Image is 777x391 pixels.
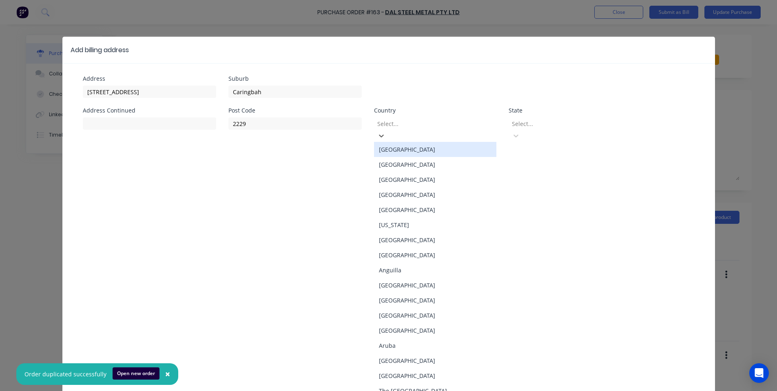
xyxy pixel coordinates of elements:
div: [GEOGRAPHIC_DATA] [374,247,496,263]
div: Post Code [228,108,362,113]
div: Open Intercom Messenger [749,363,769,383]
div: [GEOGRAPHIC_DATA] [374,232,496,247]
div: [GEOGRAPHIC_DATA] [374,323,496,338]
div: [GEOGRAPHIC_DATA] [374,202,496,217]
div: Order duplicated successfully [24,370,106,378]
div: [GEOGRAPHIC_DATA] [374,353,496,368]
div: Anguilla [374,263,496,278]
div: Add billing address [71,45,129,55]
div: [US_STATE] [374,217,496,232]
div: Aruba [374,338,496,353]
div: [GEOGRAPHIC_DATA] [374,187,496,202]
div: [GEOGRAPHIC_DATA] [374,293,496,308]
button: Open new order [113,367,159,380]
div: [GEOGRAPHIC_DATA] [374,278,496,293]
div: State [509,108,631,113]
div: [GEOGRAPHIC_DATA] [374,172,496,187]
div: Address [83,76,216,82]
div: [GEOGRAPHIC_DATA] [374,368,496,383]
span: × [165,368,170,380]
div: Suburb [228,76,362,82]
div: [GEOGRAPHIC_DATA] [374,157,496,172]
div: Address Continued [83,108,216,113]
button: Close [157,364,178,384]
div: [GEOGRAPHIC_DATA] [374,142,496,157]
div: Country [374,108,496,113]
div: [GEOGRAPHIC_DATA] [374,308,496,323]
